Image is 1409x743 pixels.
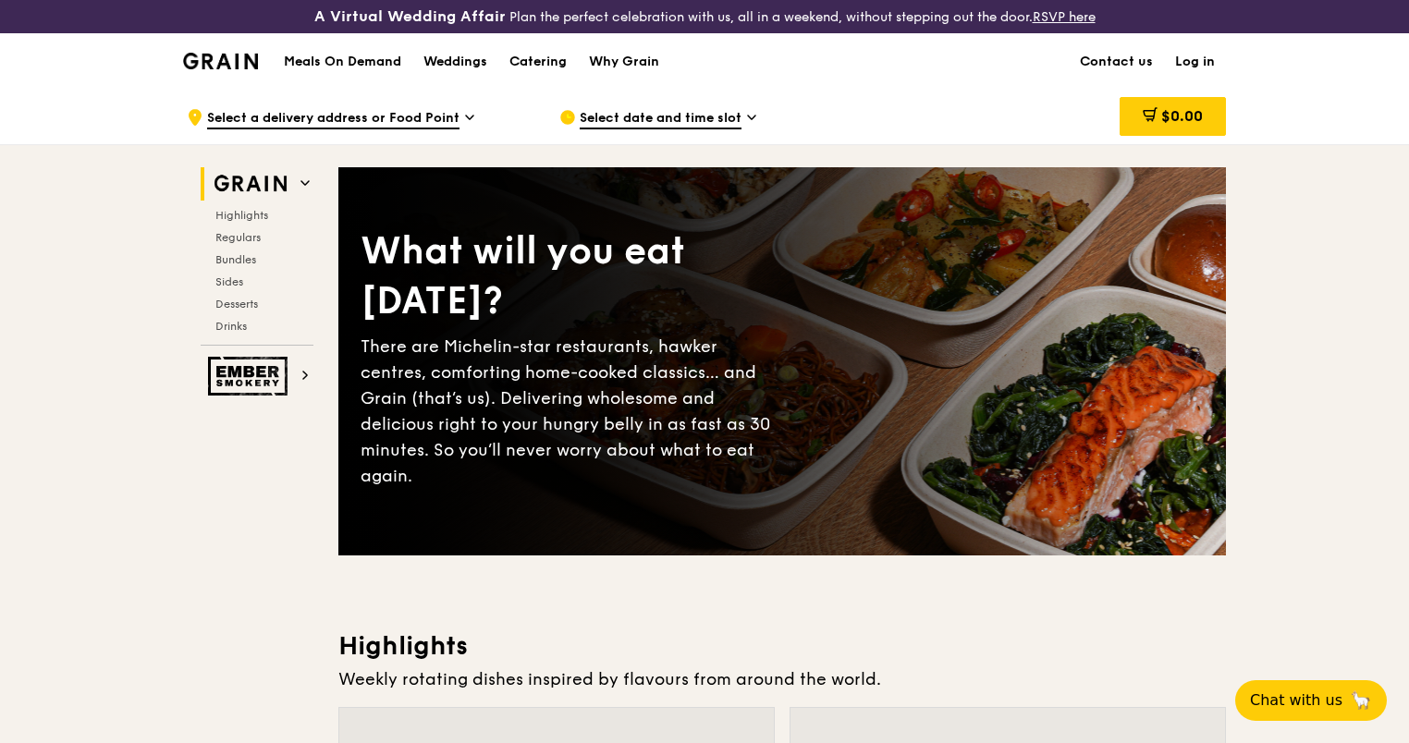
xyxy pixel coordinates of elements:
[361,226,782,326] div: What will you eat [DATE]?
[338,666,1226,692] div: Weekly rotating dishes inspired by flavours from around the world.
[215,298,258,311] span: Desserts
[1033,9,1096,25] a: RSVP here
[580,109,741,129] span: Select date and time slot
[361,334,782,489] div: There are Michelin-star restaurants, hawker centres, comforting home-cooked classics… and Grain (...
[589,34,659,90] div: Why Grain
[215,231,261,244] span: Regulars
[1350,689,1372,712] span: 🦙
[423,34,487,90] div: Weddings
[1069,34,1164,90] a: Contact us
[412,34,498,90] a: Weddings
[208,167,293,201] img: Grain web logo
[284,53,401,71] h1: Meals On Demand
[208,357,293,396] img: Ember Smokery web logo
[578,34,670,90] a: Why Grain
[1235,680,1387,721] button: Chat with us🦙
[207,109,459,129] span: Select a delivery address or Food Point
[215,320,247,333] span: Drinks
[215,209,268,222] span: Highlights
[1250,689,1342,712] span: Chat with us
[498,34,578,90] a: Catering
[1161,107,1203,125] span: $0.00
[183,53,258,69] img: Grain
[183,32,258,88] a: GrainGrain
[235,7,1174,26] div: Plan the perfect celebration with us, all in a weekend, without stepping out the door.
[509,34,567,90] div: Catering
[338,629,1226,663] h3: Highlights
[215,253,256,266] span: Bundles
[314,7,506,26] h3: A Virtual Wedding Affair
[1164,34,1226,90] a: Log in
[215,275,243,288] span: Sides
